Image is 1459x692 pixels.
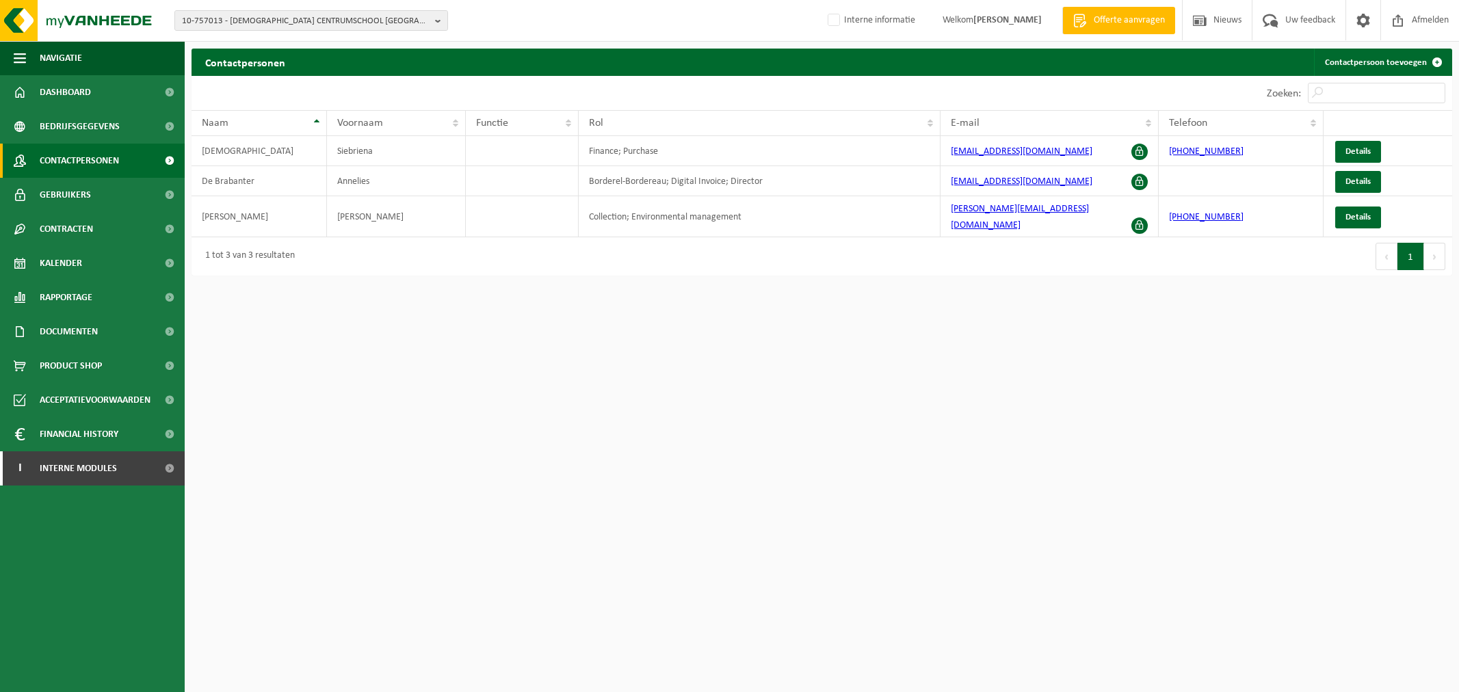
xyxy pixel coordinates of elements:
span: Contracten [40,212,93,246]
span: 10-757013 - [DEMOGRAPHIC_DATA] CENTRUMSCHOOL [GEOGRAPHIC_DATA] [182,11,430,31]
td: Finance; Purchase [579,136,941,166]
a: [EMAIL_ADDRESS][DOMAIN_NAME] [951,176,1092,187]
span: Contactpersonen [40,144,119,178]
h2: Contactpersonen [192,49,299,75]
td: Annelies [327,166,465,196]
button: 10-757013 - [DEMOGRAPHIC_DATA] CENTRUMSCHOOL [GEOGRAPHIC_DATA] [174,10,448,31]
span: I [14,451,26,485]
span: Voornaam [337,118,383,129]
a: [EMAIL_ADDRESS][DOMAIN_NAME] [951,146,1092,157]
td: De Brabanter [192,166,327,196]
span: Navigatie [40,41,82,75]
span: Product Shop [40,349,102,383]
td: Borderel-Bordereau; Digital Invoice; Director [579,166,941,196]
span: Details [1345,147,1371,156]
label: Zoeken: [1267,88,1301,99]
a: Offerte aanvragen [1062,7,1175,34]
div: 1 tot 3 van 3 resultaten [198,244,295,269]
td: [DEMOGRAPHIC_DATA] [192,136,327,166]
button: 1 [1397,243,1424,270]
span: Functie [476,118,508,129]
span: Bedrijfsgegevens [40,109,120,144]
span: Acceptatievoorwaarden [40,383,150,417]
td: Siebriena [327,136,465,166]
span: E-mail [951,118,980,129]
span: Rol [589,118,603,129]
span: Rapportage [40,280,92,315]
button: Next [1424,243,1445,270]
a: [PHONE_NUMBER] [1169,212,1244,222]
span: Telefoon [1169,118,1207,129]
a: [PERSON_NAME][EMAIL_ADDRESS][DOMAIN_NAME] [951,204,1089,230]
span: Interne modules [40,451,117,485]
a: Details [1335,207,1381,228]
span: Documenten [40,315,98,349]
span: Details [1345,177,1371,186]
span: Dashboard [40,75,91,109]
td: [PERSON_NAME] [327,196,465,237]
span: Details [1345,213,1371,222]
span: Financial History [40,417,118,451]
span: Naam [202,118,228,129]
td: Collection; Environmental management [579,196,941,237]
a: Details [1335,171,1381,193]
td: [PERSON_NAME] [192,196,327,237]
strong: [PERSON_NAME] [973,15,1042,25]
span: Offerte aanvragen [1090,14,1168,27]
span: Gebruikers [40,178,91,212]
a: Details [1335,141,1381,163]
a: Contactpersoon toevoegen [1314,49,1451,76]
span: Kalender [40,246,82,280]
a: [PHONE_NUMBER] [1169,146,1244,157]
label: Interne informatie [825,10,915,31]
button: Previous [1376,243,1397,270]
